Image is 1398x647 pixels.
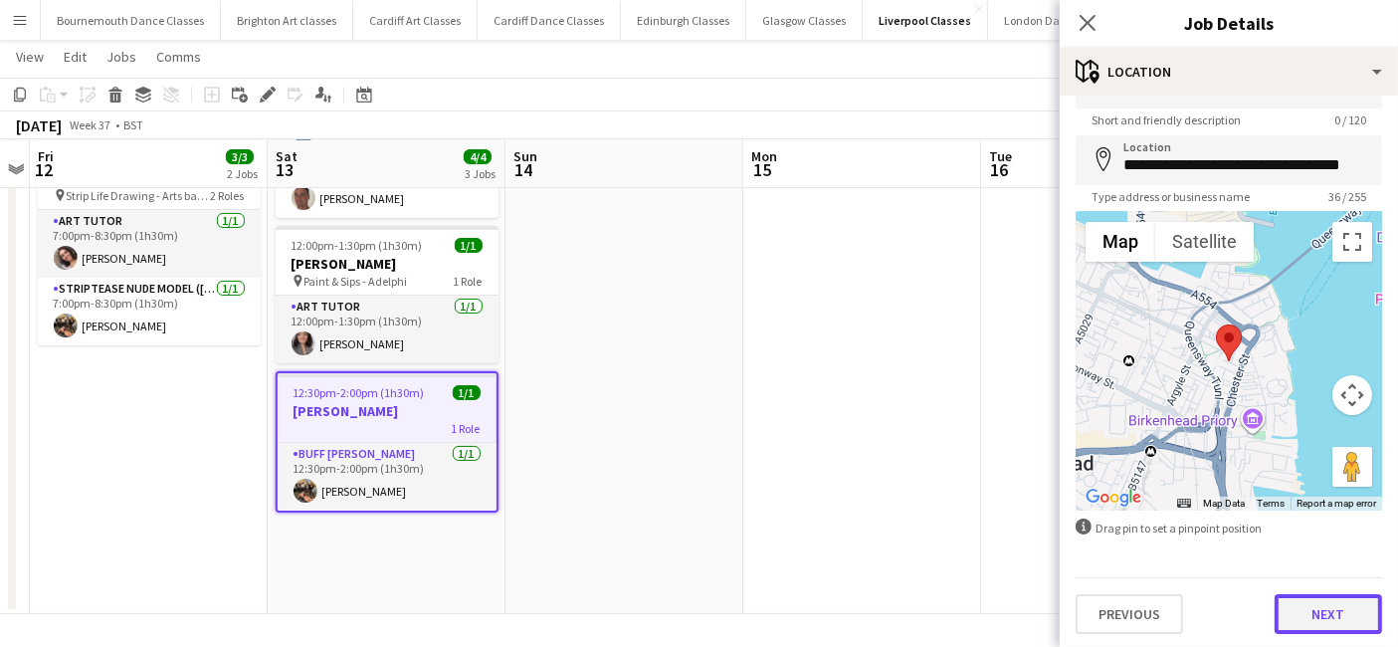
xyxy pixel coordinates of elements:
[1086,222,1155,262] button: Show street map
[1297,498,1376,509] a: Report a map error
[746,1,863,40] button: Glasgow Classes
[452,421,481,436] span: 1 Role
[989,147,1012,165] span: Tue
[276,226,499,363] app-job-card: 12:00pm-1:30pm (1h30m)1/1[PERSON_NAME] Paint & Sips - Adelphi1 RoleArt Tutor1/112:00pm-1:30pm (1h...
[276,296,499,363] app-card-role: Art Tutor1/112:00pm-1:30pm (1h30m)[PERSON_NAME]
[454,274,483,289] span: 1 Role
[278,402,497,420] h3: [PERSON_NAME]
[1076,112,1257,127] span: Short and friendly description
[276,147,298,165] span: Sat
[292,238,423,253] span: 12:00pm-1:30pm (1h30m)
[221,1,353,40] button: Brighton Art classes
[1257,498,1285,509] a: Terms (opens in new tab)
[1081,485,1146,511] img: Google
[513,147,537,165] span: Sun
[64,48,87,66] span: Edit
[38,140,261,345] app-job-card: 7:00pm-8:30pm (1h30m)2/2[PERSON_NAME] Strip Life Drawing - Arts bar Studio 42 RolesArt Tutor1/17:...
[988,1,1135,40] button: London Dance Classes
[1076,519,1382,538] div: Drag pin to set a pinpoint position
[1081,485,1146,511] a: Open this area in Google Maps (opens a new window)
[1060,48,1398,96] div: Location
[38,278,261,345] app-card-role: Striptease Nude Model ([DEMOGRAPHIC_DATA])1/17:00pm-8:30pm (1h30m)[PERSON_NAME]
[123,117,143,132] div: BST
[56,44,95,70] a: Edit
[1177,497,1191,511] button: Keyboard shortcuts
[66,117,115,132] span: Week 37
[1203,497,1245,511] button: Map Data
[294,385,425,400] span: 12:30pm-2:00pm (1h30m)
[276,255,499,273] h3: [PERSON_NAME]
[986,158,1012,181] span: 16
[465,166,496,181] div: 3 Jobs
[211,188,245,203] span: 2 Roles
[278,443,497,511] app-card-role: Buff [PERSON_NAME]1/112:30pm-2:00pm (1h30m)[PERSON_NAME]
[99,44,144,70] a: Jobs
[1332,375,1372,415] button: Map camera controls
[1318,112,1382,127] span: 0 / 120
[1332,222,1372,262] button: Toggle fullscreen view
[67,188,211,203] span: Strip Life Drawing - Arts bar Studio 4
[1155,222,1254,262] button: Show satellite imagery
[1275,594,1382,634] button: Next
[38,210,261,278] app-card-role: Art Tutor1/17:00pm-8:30pm (1h30m)[PERSON_NAME]
[455,238,483,253] span: 1/1
[751,147,777,165] span: Mon
[1060,10,1398,36] h3: Job Details
[35,158,54,181] span: 12
[748,158,777,181] span: 15
[276,371,499,513] app-job-card: 12:30pm-2:00pm (1h30m)1/1[PERSON_NAME]1 RoleBuff [PERSON_NAME]1/112:30pm-2:00pm (1h30m)[PERSON_NAME]
[16,115,62,135] div: [DATE]
[1076,594,1183,634] button: Previous
[148,44,209,70] a: Comms
[273,158,298,181] span: 13
[226,149,254,164] span: 3/3
[38,147,54,165] span: Fri
[227,166,258,181] div: 2 Jobs
[156,48,201,66] span: Comms
[16,48,44,66] span: View
[1312,189,1382,204] span: 36 / 255
[8,44,52,70] a: View
[478,1,621,40] button: Cardiff Dance Classes
[1076,189,1266,204] span: Type address or business name
[353,1,478,40] button: Cardiff Art Classes
[863,1,988,40] button: Liverpool Classes
[621,1,746,40] button: Edinburgh Classes
[464,149,492,164] span: 4/4
[453,385,481,400] span: 1/1
[41,1,221,40] button: Bournemouth Dance Classes
[106,48,136,66] span: Jobs
[1332,447,1372,487] button: Drag Pegman onto the map to open Street View
[510,158,537,181] span: 14
[304,274,408,289] span: Paint & Sips - Adelphi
